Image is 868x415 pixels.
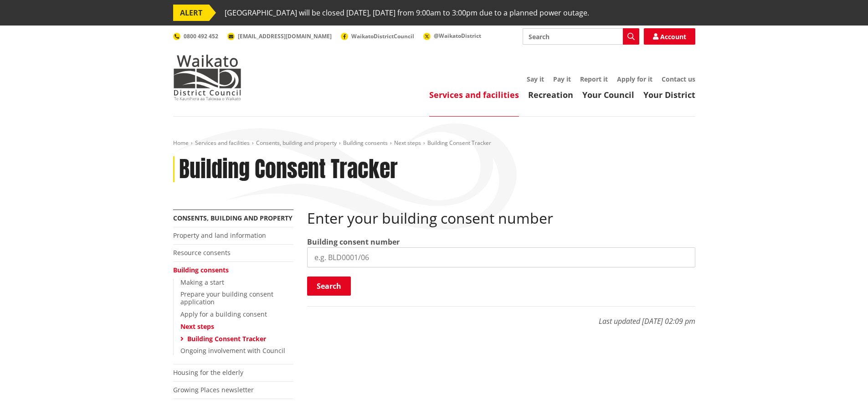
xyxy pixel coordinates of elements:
[427,139,491,147] span: Building Consent Tracker
[180,290,273,306] a: Prepare your building consent application
[184,32,218,40] span: 0800 492 452
[423,32,481,40] a: @WaikatoDistrict
[180,278,224,287] a: Making a start
[180,310,267,318] a: Apply for a building consent
[173,385,254,394] a: Growing Places newsletter
[643,89,695,100] a: Your District
[173,248,231,257] a: Resource consents
[173,266,229,274] a: Building consents
[429,89,519,100] a: Services and facilities
[307,306,695,327] p: Last updated [DATE] 02:09 pm
[173,139,189,147] a: Home
[173,139,695,147] nav: breadcrumb
[179,156,398,183] h1: Building Consent Tracker
[553,75,571,83] a: Pay it
[527,75,544,83] a: Say it
[195,139,250,147] a: Services and facilities
[173,368,243,377] a: Housing for the elderly
[341,32,414,40] a: WaikatoDistrictCouncil
[528,89,573,100] a: Recreation
[187,334,266,343] a: Building Consent Tracker
[238,32,332,40] span: [EMAIL_ADDRESS][DOMAIN_NAME]
[580,75,608,83] a: Report it
[227,32,332,40] a: [EMAIL_ADDRESS][DOMAIN_NAME]
[307,247,695,267] input: e.g. BLD0001/06
[173,214,293,222] a: Consents, building and property
[343,139,388,147] a: Building consents
[662,75,695,83] a: Contact us
[523,28,639,45] input: Search input
[307,210,695,227] h2: Enter your building consent number
[173,231,266,240] a: Property and land information
[394,139,421,147] a: Next steps
[173,55,241,100] img: Waikato District Council - Te Kaunihera aa Takiwaa o Waikato
[644,28,695,45] a: Account
[256,139,337,147] a: Consents, building and property
[582,89,634,100] a: Your Council
[180,346,285,355] a: Ongoing involvement with Council
[173,5,209,21] span: ALERT
[173,32,218,40] a: 0800 492 452
[307,277,351,296] button: Search
[225,5,589,21] span: [GEOGRAPHIC_DATA] will be closed [DATE], [DATE] from 9:00am to 3:00pm due to a planned power outage.
[617,75,652,83] a: Apply for it
[434,32,481,40] span: @WaikatoDistrict
[180,322,214,331] a: Next steps
[307,236,400,247] label: Building consent number
[351,32,414,40] span: WaikatoDistrictCouncil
